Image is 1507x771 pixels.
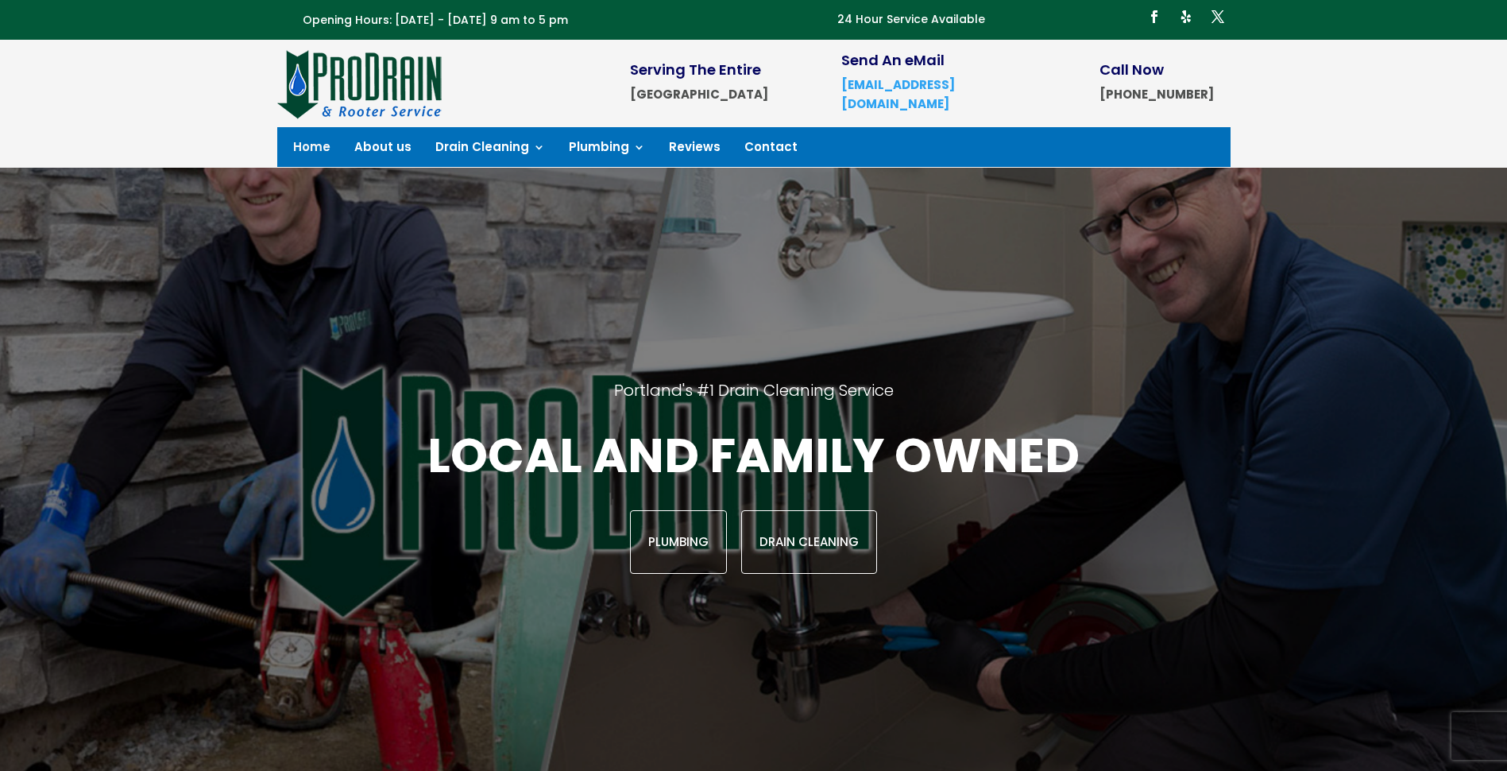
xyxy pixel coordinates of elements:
[630,60,761,79] span: Serving The Entire
[293,141,330,159] a: Home
[841,50,945,70] span: Send An eMail
[1099,86,1214,103] strong: [PHONE_NUMBER]
[196,380,1310,424] h2: Portland's #1 Drain Cleaning Service
[354,141,412,159] a: About us
[1205,4,1231,29] a: Follow on X
[669,141,721,159] a: Reviews
[277,48,443,119] img: site-logo-100h
[1173,4,1199,29] a: Follow on Yelp
[741,510,877,574] a: Drain Cleaning
[841,76,955,112] a: [EMAIL_ADDRESS][DOMAIN_NAME]
[630,510,727,574] a: Plumbing
[1099,60,1164,79] span: Call Now
[837,10,985,29] p: 24 Hour Service Available
[569,141,645,159] a: Plumbing
[196,424,1310,574] div: Local and family owned
[303,12,568,28] span: Opening Hours: [DATE] - [DATE] 9 am to 5 pm
[1142,4,1167,29] a: Follow on Facebook
[744,141,798,159] a: Contact
[435,141,545,159] a: Drain Cleaning
[630,86,768,103] strong: [GEOGRAPHIC_DATA]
